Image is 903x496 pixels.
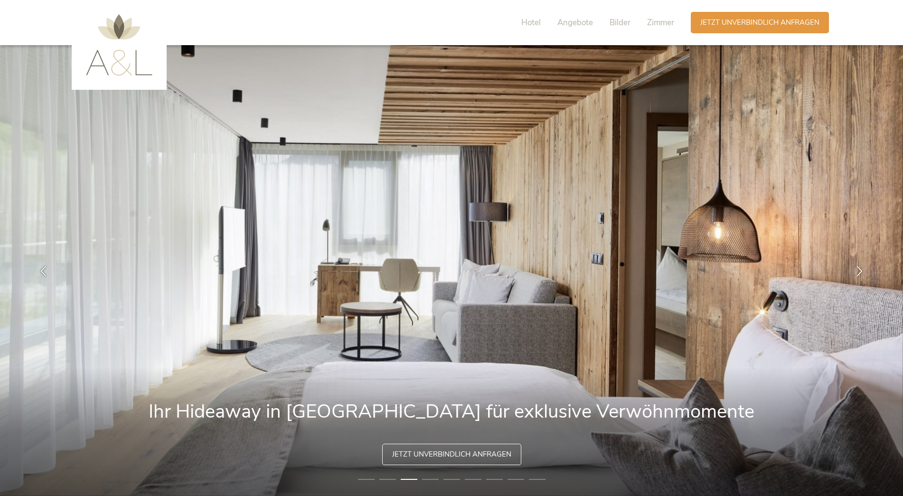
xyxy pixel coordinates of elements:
span: Angebote [557,17,593,28]
span: Hotel [521,17,541,28]
span: Jetzt unverbindlich anfragen [700,18,819,28]
span: Jetzt unverbindlich anfragen [392,449,511,459]
span: Zimmer [647,17,674,28]
img: AMONTI & LUNARIS Wellnessresort [86,14,152,76]
span: Bilder [610,17,630,28]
